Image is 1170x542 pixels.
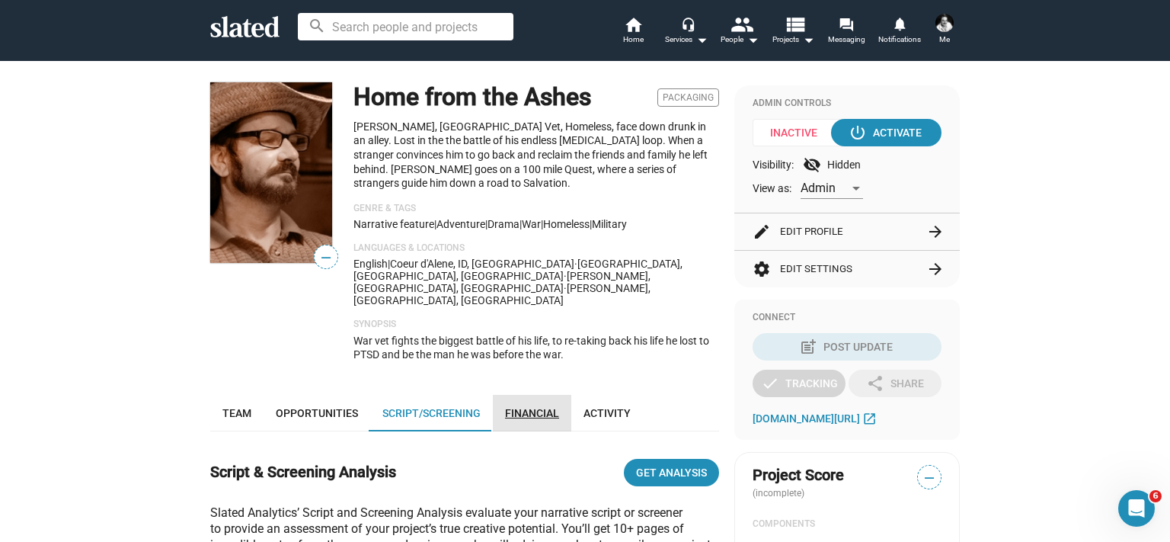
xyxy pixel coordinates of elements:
span: [PERSON_NAME], [GEOGRAPHIC_DATA], [GEOGRAPHIC_DATA] [353,270,651,294]
button: Share [849,370,941,397]
span: · [564,270,567,282]
div: How do your readers assess each script? [31,294,255,310]
button: Steve L. WyttreeMe [926,11,963,50]
button: Edit Settings [753,251,941,287]
a: Get Analysis [624,459,719,486]
span: | [541,218,543,230]
div: Send us a messageWe'll be back online [DATE] [15,179,289,237]
span: · [574,258,577,270]
img: Steve L. Wyttree [935,14,954,32]
button: Tracking [753,370,846,397]
img: Profile image for Mitchell [221,24,251,55]
p: How can we help? [30,134,274,160]
mat-icon: view_list [784,13,806,35]
input: Search people and projects [298,13,513,40]
mat-icon: check [761,374,779,393]
mat-icon: people [730,13,753,35]
span: Opportunities [276,407,358,419]
a: Team [210,395,264,431]
button: Search for help [22,252,283,282]
span: Packaging [657,88,719,107]
div: Filmmakers: How Marketplace Matching works [31,322,255,354]
span: War [522,218,541,230]
span: English [353,258,388,270]
mat-icon: arrow_drop_down [799,30,817,49]
span: Coeur d'Alene, ID, [GEOGRAPHIC_DATA] [390,258,574,270]
a: Financial [493,395,571,431]
p: Hi [PERSON_NAME] [30,108,274,134]
button: Services [660,15,713,49]
div: Share [866,370,924,397]
div: Top 3 Tips for Active Films [31,367,255,383]
mat-icon: power_settings_new [849,123,867,142]
mat-icon: visibility_off [803,156,821,174]
div: Contact Us [31,395,255,411]
button: Post Update [753,333,941,361]
div: Services [665,30,708,49]
mat-icon: forum [839,17,853,31]
img: Home from the Ashes [210,82,332,263]
button: People [713,15,766,49]
div: Activate [852,119,922,146]
span: — [918,468,941,488]
button: Help [203,402,305,463]
div: People [721,30,759,49]
a: Notifications [873,15,926,49]
iframe: Intercom live chat [1118,490,1155,527]
div: We'll be back online [DATE] [31,208,254,224]
mat-icon: edit [753,223,771,241]
span: 6 [1149,490,1162,502]
span: Home [34,440,68,451]
span: | [519,218,522,230]
span: | [590,218,592,230]
span: | [388,258,390,270]
span: — [315,248,337,268]
div: Tracking [761,370,838,397]
span: Messaging [828,30,865,49]
button: Messages [101,402,203,463]
div: Post Update [802,333,893,361]
a: [DOMAIN_NAME][URL] [753,409,881,428]
span: | [485,218,487,230]
span: Search for help [31,259,123,275]
a: Script/Screening [370,395,493,431]
span: | [434,218,436,230]
a: Activity [571,395,643,431]
img: logo [30,29,108,53]
button: Edit Profile [753,213,941,250]
mat-icon: settings [753,260,771,278]
span: Drama [487,218,519,230]
span: Me [939,30,950,49]
span: War vet fights the biggest battle of his life, to re-taking back his life he lost to PTSD and be ... [353,335,709,361]
div: How do your readers assess each script? [22,288,283,316]
span: [PERSON_NAME], [GEOGRAPHIC_DATA], [GEOGRAPHIC_DATA] [353,282,651,306]
a: Opportunities [264,395,370,431]
button: Projects [766,15,820,49]
span: Adventure [436,218,485,230]
button: Activate [831,119,941,146]
span: · [564,282,567,294]
img: Profile image for Jordan [192,24,222,55]
span: Projects [772,30,814,49]
mat-icon: arrow_drop_down [692,30,711,49]
span: Narrative feature [353,218,434,230]
span: Admin [801,181,836,195]
span: Inactive [753,119,845,146]
mat-icon: notifications [892,16,906,30]
mat-icon: post_add [799,338,817,356]
mat-icon: arrow_drop_down [743,30,762,49]
span: Script/Screening [382,407,481,419]
span: Help [241,440,266,451]
span: Activity [583,407,631,419]
a: Messaging [820,15,873,49]
div: Admin Controls [753,98,941,110]
div: Connect [753,312,941,324]
div: Visibility: Hidden [753,156,941,174]
span: Financial [505,407,559,419]
div: Top 3 Tips for Active Films [22,361,283,389]
span: Team [222,407,251,419]
span: [DOMAIN_NAME][URL] [753,412,860,425]
div: Send us a message [31,192,254,208]
mat-icon: open_in_new [862,411,877,425]
mat-icon: arrow_forward [926,260,945,278]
